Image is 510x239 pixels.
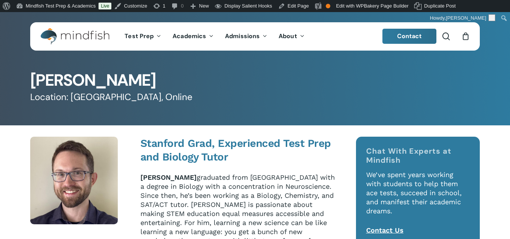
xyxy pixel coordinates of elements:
[167,33,219,40] a: Academics
[326,4,330,8] div: OK
[125,32,154,40] span: Test Prep
[140,137,331,163] strong: Stanford Grad, Experienced Test Prep and Biology Tutor
[461,32,470,40] a: Cart
[30,137,118,224] img: 0 Bryson Herrick
[140,173,197,181] strong: [PERSON_NAME]
[382,29,437,44] a: Contact
[366,146,470,165] h4: Chat With Experts at Mindfish
[460,189,499,228] iframe: Chatbot
[366,226,404,234] a: Contact Us
[173,32,206,40] span: Academics
[119,22,310,51] nav: Main Menu
[119,33,167,40] a: Test Prep
[446,15,486,21] span: [PERSON_NAME]
[397,32,422,40] span: Contact
[30,91,193,103] span: Location: [GEOGRAPHIC_DATA], Online
[279,32,297,40] span: About
[219,33,273,40] a: Admissions
[30,22,480,51] header: Main Menu
[99,3,111,9] a: Live
[225,32,260,40] span: Admissions
[427,12,498,24] a: Howdy,
[273,33,310,40] a: About
[30,72,480,88] h1: [PERSON_NAME]
[366,170,470,226] p: We’ve spent years working with students to help them ace tests, succeed in school, and manifest t...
